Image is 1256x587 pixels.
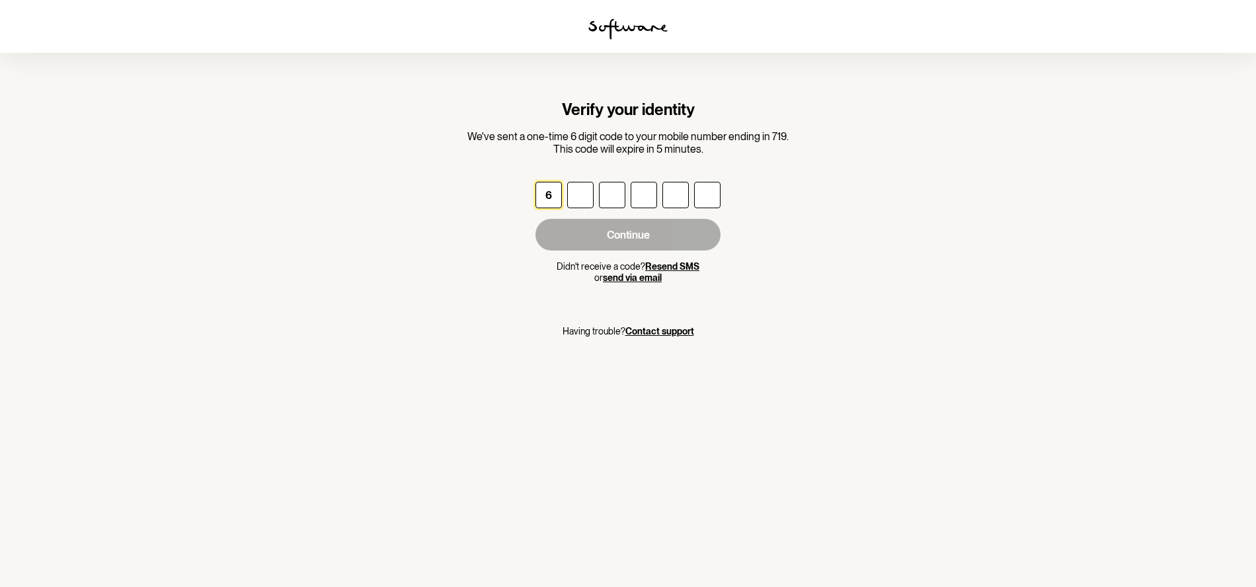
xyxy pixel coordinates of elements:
[603,272,662,284] button: send via email
[467,100,789,120] h1: Verify your identity
[563,326,694,337] p: Having trouble?
[467,143,789,155] p: This code will expire in 5 minutes.
[467,130,789,143] p: We've sent a one-time 6 digit code to your mobile number ending in 719.
[535,272,721,284] p: or
[535,219,721,251] button: Continue
[625,326,694,336] a: Contact support
[645,261,699,272] button: Resend SMS
[588,19,668,40] img: software logo
[535,261,721,272] p: Didn't receive a code?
